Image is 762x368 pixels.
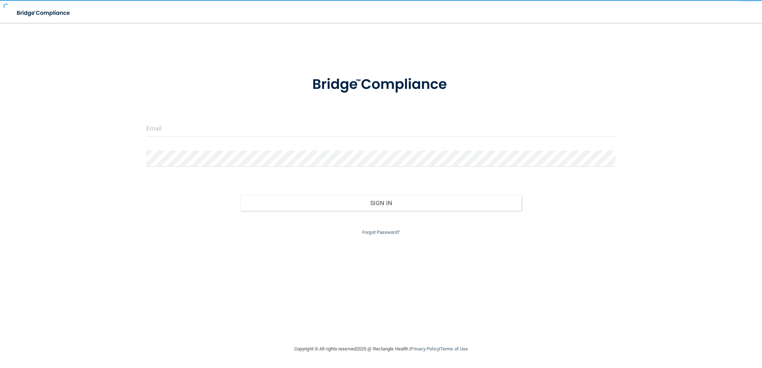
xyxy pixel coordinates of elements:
[240,195,522,211] button: Sign In
[297,66,465,103] img: bridge_compliance_login_screen.278c3ca4.svg
[440,346,468,352] a: Terms of Use
[410,346,439,352] a: Privacy Policy
[11,6,77,20] img: bridge_compliance_login_screen.278c3ca4.svg
[362,230,400,235] a: Forgot Password?
[250,338,512,360] div: Copyright © All rights reserved 2025 @ Rectangle Health | |
[146,121,616,137] input: Email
